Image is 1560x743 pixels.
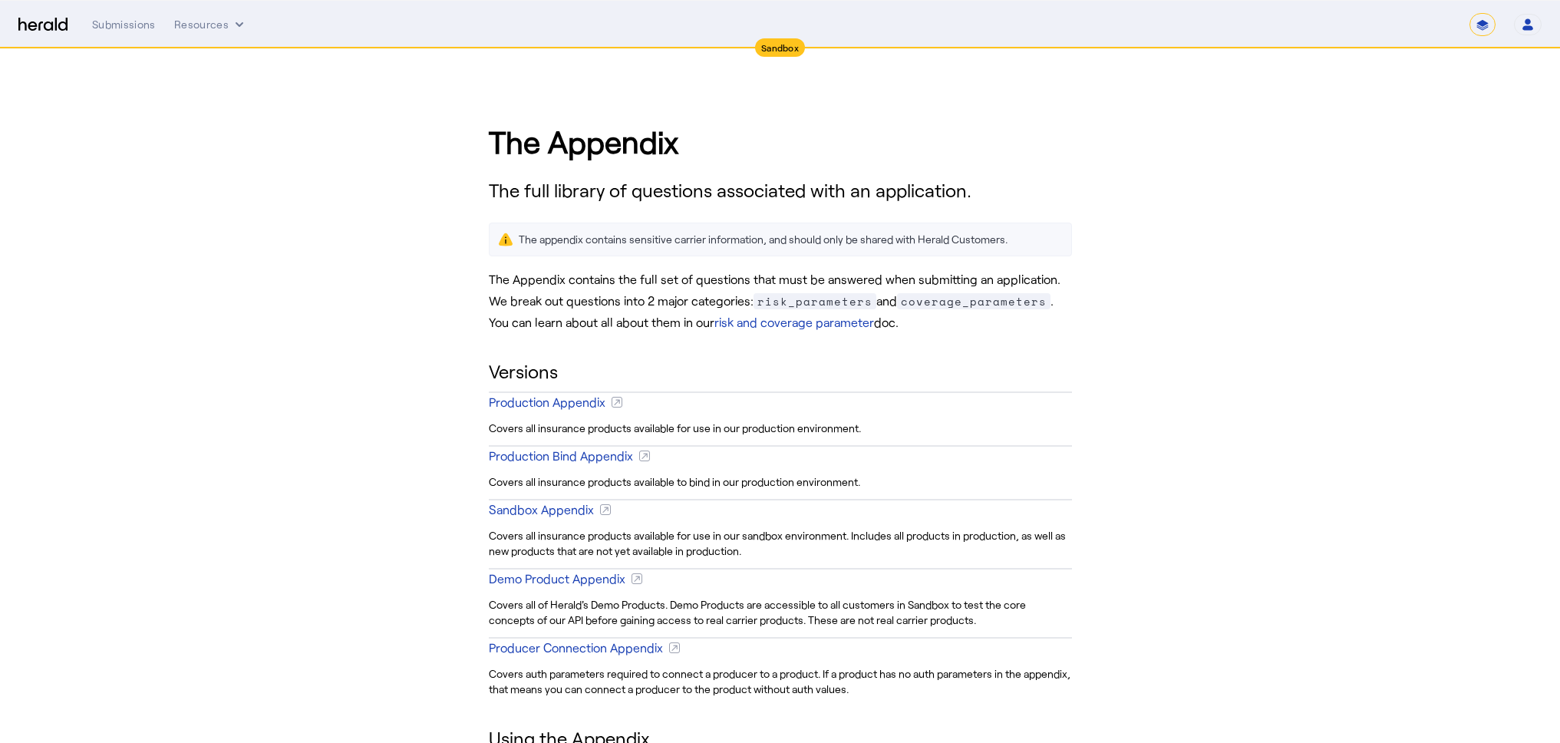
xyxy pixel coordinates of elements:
span: risk_parameters [754,293,876,309]
a: Sandbox Appendix [489,493,1072,525]
div: Covers all insurance products available for use in our production environment. [489,418,1072,439]
a: Production Bind Appendix [489,439,1072,471]
a: risk and coverage parameter [714,315,874,329]
img: Herald Logo [18,18,68,32]
button: Resources dropdown menu [174,17,247,32]
div: Sandbox [755,38,805,57]
div: Demo Product Appendix [489,570,625,588]
a: Producer Connection Appendix [489,631,1072,663]
div: Production Appendix [489,393,605,411]
div: Sandbox Appendix [489,500,594,519]
div: Submissions [92,17,156,32]
h3: The full library of questions associated with an application. [489,177,1072,204]
a: Demo Product Appendix [489,562,1072,594]
h2: Versions [489,358,1072,385]
div: Covers all insurance products available to bind in our production environment. [489,471,1072,493]
p: The Appendix contains the full set of questions that must be answered when submitting an applicat... [489,269,1072,333]
div: Covers all insurance products available for use in our sandbox environment. Includes all products... [489,525,1072,562]
div: The appendix contains sensitive carrier information, and should only be shared with Herald Custom... [519,232,1008,247]
div: Covers auth parameters required to connect a producer to a product. If a product has no auth para... [489,663,1072,700]
h1: The Appendix [489,118,1072,164]
div: Production Bind Appendix [489,447,633,465]
div: Covers all of Herald's Demo Products. Demo Products are accessible to all customers in Sandbox to... [489,594,1072,631]
a: Production Appendix [489,385,1072,418]
div: Producer Connection Appendix [489,639,663,657]
span: coverage_parameters [897,293,1050,309]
